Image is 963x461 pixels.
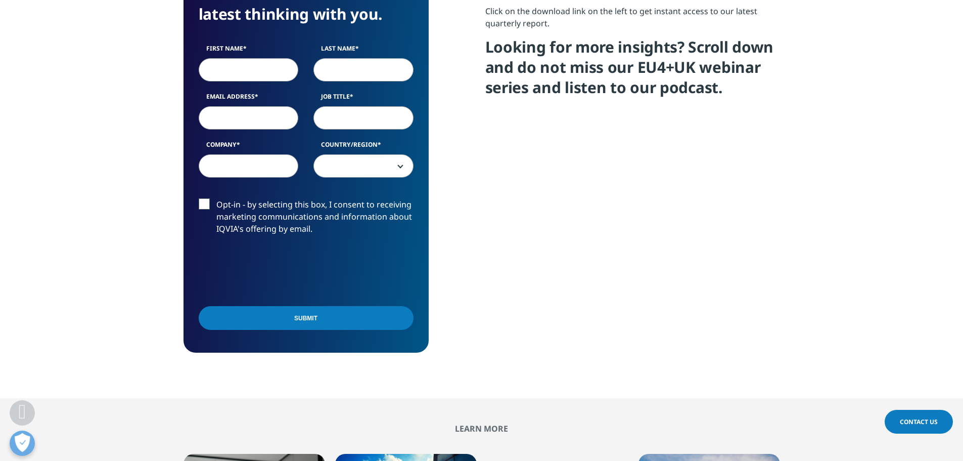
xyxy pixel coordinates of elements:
label: Opt-in - by selecting this box, I consent to receiving marketing communications and information a... [199,198,414,240]
label: Country/Region [313,140,414,154]
label: First Name [199,44,299,58]
label: Last Name [313,44,414,58]
button: Open Preferences [10,431,35,456]
a: Contact Us [885,410,953,434]
label: Company [199,140,299,154]
label: Job Title [313,92,414,106]
label: Email Address [199,92,299,106]
input: Submit [199,306,414,330]
p: Click on the download link on the left to get instant access to our latest quarterly report. [485,5,780,37]
h4: Looking for more insights? Scroll down and do not miss our EU4+UK webinar series and listen to ou... [485,37,780,105]
iframe: reCAPTCHA [199,251,352,290]
span: Contact Us [900,417,938,426]
h2: Learn More [184,424,780,434]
